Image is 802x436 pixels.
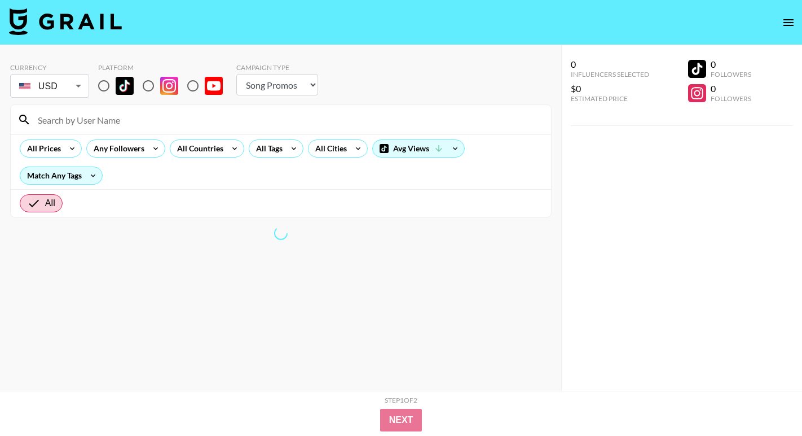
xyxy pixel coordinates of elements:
[20,167,102,184] div: Match Any Tags
[9,8,122,35] img: Grail Talent
[380,409,422,431] button: Next
[777,11,800,34] button: open drawer
[205,77,223,95] img: YouTube
[249,140,285,157] div: All Tags
[571,70,649,79] div: Influencers Selected
[160,77,178,95] img: Instagram
[12,76,87,96] div: USD
[711,94,751,103] div: Followers
[571,83,649,94] div: $0
[385,396,417,404] div: Step 1 of 2
[170,140,226,157] div: All Countries
[711,70,751,79] div: Followers
[10,63,89,72] div: Currency
[571,59,649,70] div: 0
[571,94,649,103] div: Estimated Price
[98,63,232,72] div: Platform
[116,77,134,95] img: TikTok
[711,83,751,94] div: 0
[87,140,147,157] div: Any Followers
[236,63,318,72] div: Campaign Type
[309,140,349,157] div: All Cities
[373,140,464,157] div: Avg Views
[45,197,55,210] span: All
[31,111,544,129] input: Search by User Name
[271,224,290,243] span: Refreshing lists, bookers, clients, countries, tags, cities, talent, talent...
[20,140,63,157] div: All Prices
[711,59,751,70] div: 0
